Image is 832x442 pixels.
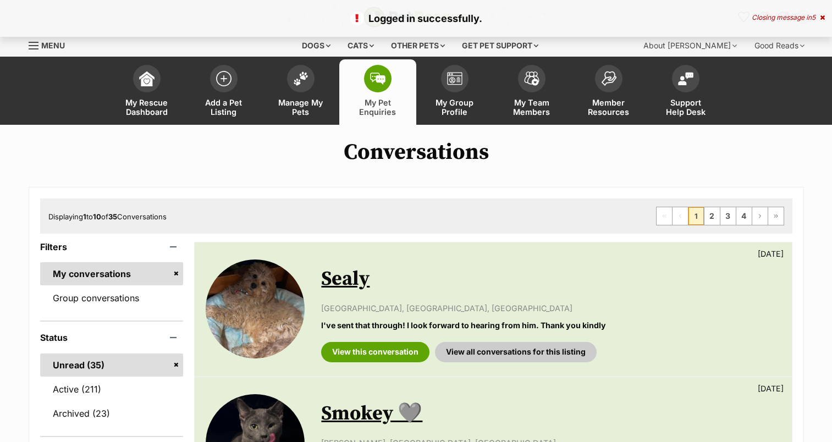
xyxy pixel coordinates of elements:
p: [DATE] [758,248,784,259]
a: My Rescue Dashboard [108,59,185,125]
span: Member Resources [584,98,633,117]
div: Cats [340,35,382,57]
a: My Pet Enquiries [339,59,416,125]
a: Page 4 [736,207,752,225]
img: pet-enquiries-icon-7e3ad2cf08bfb03b45e93fb7055b45f3efa6380592205ae92323e6603595dc1f.svg [370,73,385,85]
a: Page 2 [704,207,720,225]
a: Next page [752,207,768,225]
span: Displaying to of Conversations [48,212,167,221]
a: View this conversation [321,342,429,362]
div: Other pets [383,35,453,57]
header: Status [40,333,184,342]
a: Active (211) [40,378,184,401]
strong: 35 [108,212,117,221]
a: Unread (35) [40,353,184,377]
img: Sealy [206,259,305,358]
a: Manage My Pets [262,59,339,125]
a: My Group Profile [416,59,493,125]
header: Filters [40,242,184,252]
span: Page 1 [688,207,704,225]
span: My Team Members [507,98,556,117]
a: Smokey 🩶 [321,401,422,426]
a: Member Resources [570,59,647,125]
a: Add a Pet Listing [185,59,262,125]
a: Page 3 [720,207,736,225]
img: group-profile-icon-3fa3cf56718a62981997c0bc7e787c4b2cf8bcc04b72c1350f741eb67cf2f40e.svg [447,72,462,85]
img: manage-my-pets-icon-02211641906a0b7f246fdf0571729dbe1e7629f14944591b6c1af311fb30b64b.svg [293,71,308,86]
a: View all conversations for this listing [435,342,597,362]
img: help-desk-icon-fdf02630f3aa405de69fd3d07c3f3aa587a6932b1a1747fa1d2bba05be0121f9.svg [678,72,693,85]
a: My Team Members [493,59,570,125]
div: Get pet support [454,35,546,57]
span: First page [657,207,672,225]
div: Dogs [294,35,338,57]
div: About [PERSON_NAME] [636,35,745,57]
a: Support Help Desk [647,59,724,125]
a: Menu [29,35,73,54]
a: Sealy [321,267,370,291]
a: My conversations [40,262,184,285]
span: Previous page [673,207,688,225]
div: Good Reads [747,35,812,57]
nav: Pagination [656,207,784,225]
span: Manage My Pets [276,98,326,117]
p: [DATE] [758,383,784,394]
p: [GEOGRAPHIC_DATA], [GEOGRAPHIC_DATA], [GEOGRAPHIC_DATA] [321,302,780,314]
a: Group conversations [40,286,184,310]
strong: 10 [93,212,101,221]
span: Menu [41,41,65,50]
span: My Rescue Dashboard [122,98,172,117]
a: Archived (23) [40,402,184,425]
span: My Pet Enquiries [353,98,403,117]
span: Add a Pet Listing [199,98,249,117]
img: add-pet-listing-icon-0afa8454b4691262ce3f59096e99ab1cd57d4a30225e0717b998d2c9b9846f56.svg [216,71,232,86]
strong: 1 [83,212,86,221]
span: Support Help Desk [661,98,710,117]
img: dashboard-icon-eb2f2d2d3e046f16d808141f083e7271f6b2e854fb5c12c21221c1fb7104beca.svg [139,71,155,86]
a: Last page [768,207,784,225]
img: member-resources-icon-8e73f808a243e03378d46382f2149f9095a855e16c252ad45f914b54edf8863c.svg [601,71,616,86]
p: I've sent that through! I look forward to hearing from him. Thank you kindly [321,319,780,331]
span: My Group Profile [430,98,480,117]
img: team-members-icon-5396bd8760b3fe7c0b43da4ab00e1e3bb1a5d9ba89233759b79545d2d3fc5d0d.svg [524,71,539,86]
